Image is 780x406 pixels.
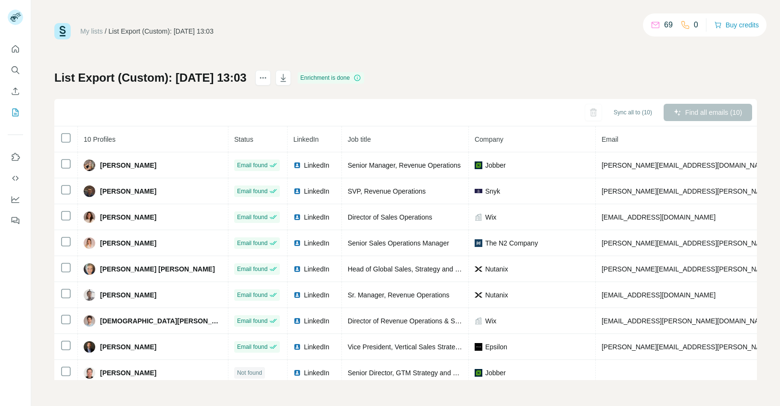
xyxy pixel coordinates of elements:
img: Avatar [84,315,95,327]
button: Use Surfe API [8,170,23,187]
button: My lists [8,104,23,121]
span: [PERSON_NAME] [100,212,156,222]
div: Enrichment is done [298,72,365,84]
span: Email found [237,343,267,351]
span: The N2 Company [485,238,538,248]
img: company-logo [475,343,482,351]
span: Email found [237,239,267,247]
span: Email found [237,161,267,170]
span: [PERSON_NAME] [100,342,156,352]
img: LinkedIn logo [293,239,301,247]
img: LinkedIn logo [293,187,301,195]
img: LinkedIn logo [293,369,301,377]
span: LinkedIn [304,160,329,170]
span: [DEMOGRAPHIC_DATA][PERSON_NAME] [100,316,222,326]
img: company-logo [475,189,482,193]
img: LinkedIn logo [293,161,301,169]
button: actions [255,70,271,86]
img: company-logo [475,239,482,247]
span: Email found [237,187,267,196]
img: LinkedIn logo [293,213,301,221]
span: [PERSON_NAME] [PERSON_NAME] [100,264,215,274]
img: Avatar [84,237,95,249]
span: [PERSON_NAME][EMAIL_ADDRESS][DOMAIN_NAME] [602,161,771,169]
button: Buy credits [714,18,759,32]
img: Avatar [84,211,95,223]
img: LinkedIn logo [293,317,301,325]
li: / [105,26,107,36]
img: Avatar [84,289,95,301]
span: Sr. Manager, Revenue Operations [348,291,450,299]
span: Director of Sales Operations [348,213,432,221]
span: LinkedIn [304,316,329,326]
span: Jobber [485,160,506,170]
button: Sync all to (10) [607,105,659,120]
span: Email found [237,317,267,325]
span: Wix [485,316,496,326]
img: Avatar [84,341,95,353]
span: [PERSON_NAME] [100,238,156,248]
span: LinkedIn [304,212,329,222]
span: [PERSON_NAME] [100,368,156,378]
span: Not found [237,369,262,377]
span: Nutanix [485,290,508,300]
span: Email found [237,291,267,299]
button: Dashboard [8,191,23,208]
div: List Export (Custom): [DATE] 13:03 [109,26,214,36]
span: Email [602,135,618,143]
span: [EMAIL_ADDRESS][DOMAIN_NAME] [602,291,716,299]
img: Avatar [84,160,95,171]
img: LinkedIn logo [293,291,301,299]
span: LinkedIn [304,238,329,248]
button: Feedback [8,212,23,229]
img: LinkedIn logo [293,265,301,273]
span: Email found [237,213,267,221]
span: LinkedIn [304,290,329,300]
span: Director of Revenue Operations & Strategy [348,317,476,325]
p: 0 [694,19,698,31]
button: Use Surfe on LinkedIn [8,148,23,166]
button: Search [8,62,23,79]
img: company-logo [475,291,482,299]
span: Sync all to (10) [614,108,652,117]
span: [PERSON_NAME] [100,160,156,170]
img: company-logo [475,265,482,273]
span: [EMAIL_ADDRESS][DOMAIN_NAME] [602,213,716,221]
span: [PERSON_NAME] [100,290,156,300]
span: LinkedIn [304,368,329,378]
img: company-logo [475,161,482,169]
p: 69 [664,19,673,31]
span: Email found [237,265,267,273]
img: company-logo [475,369,482,377]
span: Head of Global Sales, Strategy and Operations; Professional Services [348,265,556,273]
span: LinkedIn [304,264,329,274]
img: Avatar [84,185,95,197]
img: LinkedIn logo [293,343,301,351]
span: Company [475,135,503,143]
span: [PERSON_NAME] [100,186,156,196]
span: [EMAIL_ADDRESS][PERSON_NAME][DOMAIN_NAME] [602,317,771,325]
span: Nutanix [485,264,508,274]
span: SVP, Revenue Operations [348,187,426,195]
span: Jobber [485,368,506,378]
span: LinkedIn [304,342,329,352]
span: LinkedIn [304,186,329,196]
span: Wix [485,212,496,222]
span: Senior Manager, Revenue Operations [348,161,461,169]
img: Avatar [84,263,95,275]
span: Snyk [485,186,500,196]
h1: List Export (Custom): [DATE] 13:03 [54,70,247,86]
button: Enrich CSV [8,83,23,100]
span: LinkedIn [293,135,319,143]
a: My lists [80,27,103,35]
span: Vice President, Vertical Sales Strategy, Financial Services & Insurance [348,343,558,351]
span: 10 Profiles [84,135,115,143]
span: Epsilon [485,342,507,352]
span: Status [234,135,253,143]
img: Surfe Logo [54,23,71,39]
span: Job title [348,135,371,143]
img: Avatar [84,367,95,379]
button: Quick start [8,40,23,58]
span: Senior Director, GTM Strategy and Operations [348,369,486,377]
span: Senior Sales Operations Manager [348,239,449,247]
